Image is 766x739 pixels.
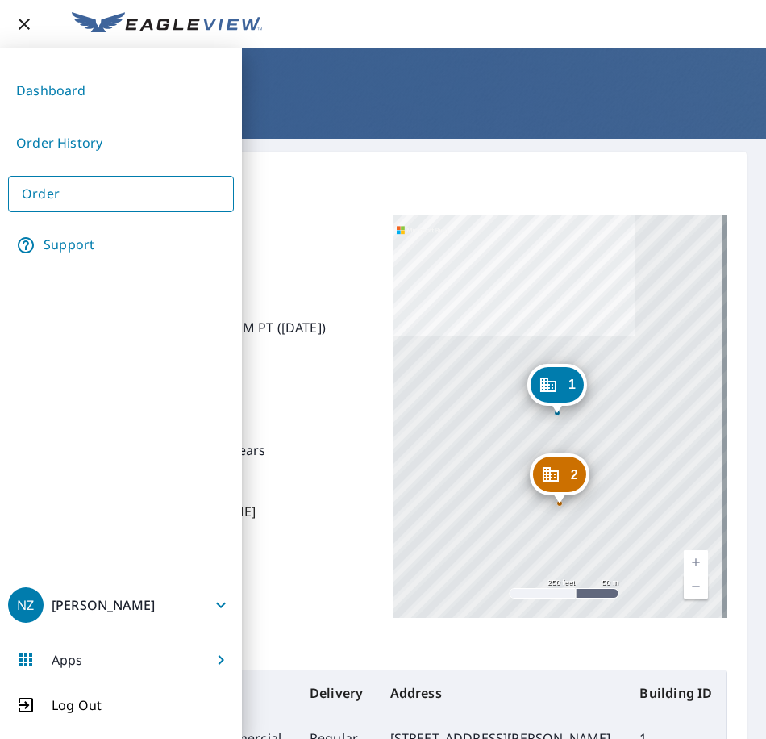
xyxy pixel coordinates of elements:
span: 2 [571,469,578,481]
div: Dropped pin, building 1, Commercial property, 18000 San Ramon Valley Blvd San Ramon, CA 94583 [527,364,587,414]
p: Apps [52,650,83,670]
p: [PERSON_NAME] [52,596,155,614]
p: Log Out [52,695,102,715]
th: Address [377,670,627,716]
a: Order History [8,123,234,163]
a: Current Level 17, Zoom Out [684,574,708,599]
button: Apps [8,641,234,679]
a: Dashboard [8,71,234,111]
span: 1 [568,378,576,390]
h1: Order Submitted [19,94,747,127]
div: Dropped pin, building 2, Commercial property, 18000 San Ramon Valley Blvd San Ramon, CA 94583 [530,453,589,503]
p: Buildings [39,618,727,670]
th: Delivery [297,670,377,716]
a: Order [8,176,234,212]
div: NZ [8,587,44,623]
img: EV Logo [72,12,262,36]
a: Current Level 17, Zoom In [684,550,708,574]
button: Log Out [8,695,234,715]
a: Support [8,225,234,265]
th: Building ID [627,670,726,716]
button: NZ[PERSON_NAME] [8,586,234,624]
p: Order details [39,171,727,195]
